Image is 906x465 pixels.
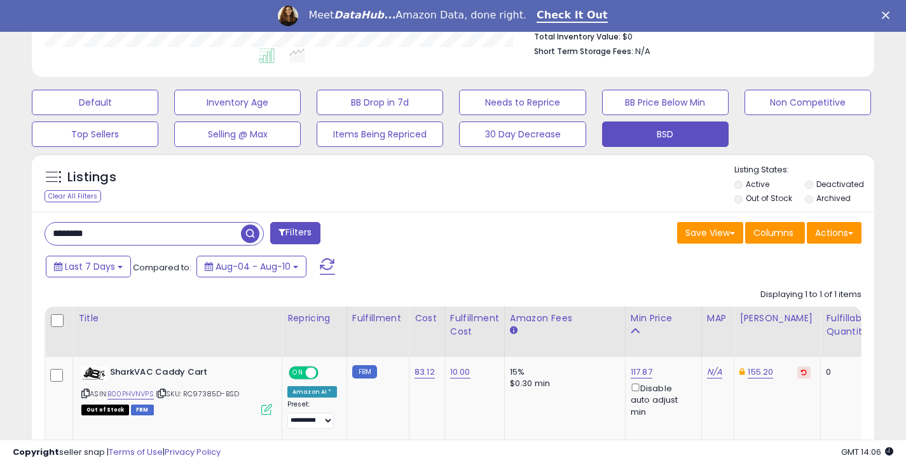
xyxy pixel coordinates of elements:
img: 31alzK6dAtL._SL40_.jpg [81,366,107,381]
button: Top Sellers [32,121,158,147]
button: Filters [270,222,320,244]
label: Archived [816,193,851,204]
a: Check It Out [537,9,608,23]
span: Last 7 Days [65,260,115,273]
span: Columns [753,226,793,239]
strong: Copyright [13,446,59,458]
button: Non Competitive [745,90,871,115]
a: 10.00 [450,366,470,378]
a: 117.87 [631,366,652,378]
p: Listing States: [734,164,874,176]
div: [PERSON_NAME] [739,312,815,325]
h5: Listings [67,169,116,186]
i: DataHub... [334,9,395,21]
button: Selling @ Max [174,121,301,147]
span: FBM [131,405,154,415]
div: MAP [707,312,729,325]
span: N/A [635,45,650,57]
div: seller snap | | [13,447,221,459]
label: Active [746,179,769,190]
span: | SKU: RC97385D-BSD [156,389,239,399]
div: Fulfillable Quantity [826,312,870,338]
button: Save View [677,222,743,244]
button: Needs to Reprice [459,90,586,115]
div: Fulfillment Cost [450,312,499,338]
span: All listings that are currently out of stock and unavailable for purchase on Amazon [81,405,129,415]
span: ON [290,368,306,378]
a: Terms of Use [109,446,163,458]
button: 30 Day Decrease [459,121,586,147]
span: 2025-08-18 14:06 GMT [841,446,893,458]
div: Meet Amazon Data, done right. [308,9,526,22]
button: Actions [807,222,861,244]
div: Disable auto adjust min [631,381,692,418]
small: FBM [352,365,377,378]
div: Amazon AI * [287,386,337,398]
small: Amazon Fees. [510,325,518,337]
b: SharkVAC Caddy Cart [110,366,264,382]
div: Close [882,11,895,19]
div: Clear All Filters [45,190,101,202]
div: Min Price [631,312,696,325]
a: N/A [707,366,722,378]
div: 0 [826,366,865,378]
a: B00PHVNVPS [107,389,154,399]
a: Privacy Policy [165,446,221,458]
div: Cost [415,312,439,325]
div: Preset: [287,400,337,429]
button: Last 7 Days [46,256,131,277]
div: 15% [510,366,615,378]
button: BB Drop in 7d [317,90,443,115]
b: Short Term Storage Fees: [534,46,633,57]
label: Deactivated [816,179,864,190]
button: BB Price Below Min [602,90,729,115]
button: BSD [602,121,729,147]
div: Fulfillment [352,312,404,325]
label: Out of Stock [746,193,792,204]
div: $0.30 min [510,378,615,389]
div: Repricing [287,312,341,325]
span: Compared to: [133,261,191,274]
button: Default [32,90,158,115]
div: Title [78,312,277,325]
button: Inventory Age [174,90,301,115]
button: Items Being Repriced [317,121,443,147]
div: Displaying 1 to 1 of 1 items [760,289,861,301]
div: ASIN: [81,366,272,413]
div: Amazon Fees [510,312,620,325]
li: $0 [534,28,852,43]
img: Profile image for Georgie [278,6,298,26]
span: Aug-04 - Aug-10 [216,260,291,273]
b: Total Inventory Value: [534,31,621,42]
button: Columns [745,222,805,244]
button: Aug-04 - Aug-10 [196,256,306,277]
a: 83.12 [415,366,435,378]
a: 155.20 [748,366,773,378]
span: OFF [317,368,337,378]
